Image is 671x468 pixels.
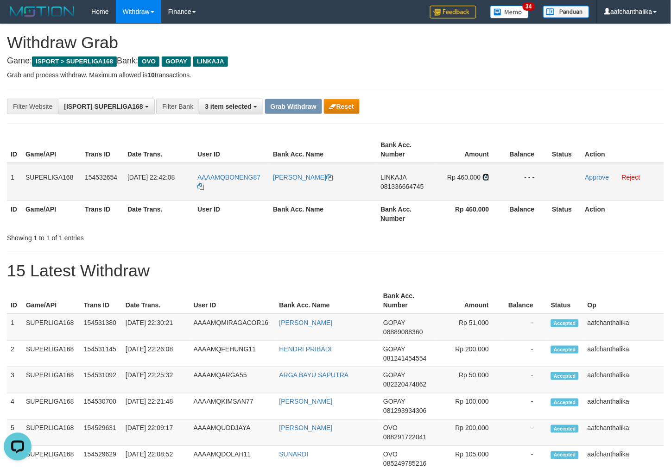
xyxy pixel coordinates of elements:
th: Action [582,137,664,163]
span: 154532654 [85,174,117,181]
th: ID [7,200,22,227]
span: GOPAY [383,345,405,353]
h4: Game: Bank: [7,56,664,66]
span: LINKAJA [193,56,228,67]
a: [PERSON_NAME] [273,174,333,181]
th: Status [549,200,582,227]
th: Bank Acc. Number [380,287,436,314]
td: - [503,314,547,341]
th: Amount [435,137,503,163]
td: AAAAMQMIRAGACOR16 [190,314,276,341]
h1: Withdraw Grab [7,33,664,52]
span: Accepted [551,346,579,354]
span: Accepted [551,425,579,433]
img: panduan.png [543,6,589,18]
span: AAAAMQBONENG87 [197,174,260,181]
span: Copy 081336664745 to clipboard [381,183,424,190]
th: Status [547,287,584,314]
td: [DATE] 22:26:08 [122,341,190,367]
th: Balance [503,200,549,227]
th: Amount [436,287,503,314]
td: 154529631 [80,420,122,446]
td: [DATE] 22:09:17 [122,420,190,446]
td: AAAAMQARGA55 [190,367,276,393]
span: Accepted [551,372,579,380]
span: LINKAJA [381,174,407,181]
a: [PERSON_NAME] [279,319,333,326]
th: User ID [190,287,276,314]
img: MOTION_logo.png [7,5,77,19]
span: Copy 088291722041 to clipboard [383,434,426,441]
div: Filter Website [7,99,58,114]
td: [DATE] 22:30:21 [122,314,190,341]
td: - [503,341,547,367]
a: ARGA BAYU SAPUTRA [279,372,349,379]
td: SUPERLIGA168 [22,341,80,367]
td: 4 [7,393,22,420]
td: - - - [503,163,549,201]
td: AAAAMQFEHUNG11 [190,341,276,367]
a: SUNARDI [279,451,309,458]
button: Reset [324,99,360,114]
td: 3 [7,367,22,393]
td: SUPERLIGA168 [22,393,80,420]
th: Game/API [22,287,80,314]
span: GOPAY [383,319,405,326]
span: Copy 081293934306 to clipboard [383,407,426,415]
td: 154531092 [80,367,122,393]
a: Reject [622,174,640,181]
span: OVO [383,451,398,458]
td: SUPERLIGA168 [22,420,80,446]
td: Rp 51,000 [436,314,503,341]
th: Action [582,200,664,227]
th: ID [7,287,22,314]
td: SUPERLIGA168 [22,367,80,393]
td: aafchanthalika [584,341,664,367]
td: SUPERLIGA168 [22,163,81,201]
th: Bank Acc. Number [377,200,435,227]
span: 34 [523,2,535,11]
th: Balance [503,137,549,163]
th: Bank Acc. Name [276,287,380,314]
td: [DATE] 22:21:48 [122,393,190,420]
td: aafchanthalika [584,314,664,341]
th: Bank Acc. Number [377,137,435,163]
th: Game/API [22,137,81,163]
span: GOPAY [383,372,405,379]
p: Grab and process withdraw. Maximum allowed is transactions. [7,70,664,80]
td: 1 [7,163,22,201]
span: Copy 08889088360 to clipboard [383,328,423,336]
button: Grab Withdraw [265,99,322,114]
th: ID [7,137,22,163]
th: Game/API [22,200,81,227]
a: AAAAMQBONENG87 [197,174,260,190]
span: Accepted [551,319,579,327]
td: Rp 200,000 [436,341,503,367]
span: Accepted [551,399,579,406]
th: Trans ID [81,200,124,227]
td: 2 [7,341,22,367]
button: [ISPORT] SUPERLIGA168 [58,99,154,114]
td: 5 [7,420,22,446]
span: Rp 460.000 [447,174,481,181]
span: Copy 085249785216 to clipboard [383,460,426,468]
button: 3 item selected [199,99,263,114]
td: aafchanthalika [584,393,664,420]
td: - [503,393,547,420]
td: - [503,367,547,393]
a: [PERSON_NAME] [279,398,333,406]
td: SUPERLIGA168 [22,314,80,341]
button: Open LiveChat chat widget [4,4,32,31]
a: Copy 460000 to clipboard [483,174,489,181]
td: Rp 100,000 [436,393,503,420]
th: Status [549,137,582,163]
td: Rp 200,000 [436,420,503,446]
th: Balance [503,287,547,314]
th: User ID [194,137,269,163]
div: Showing 1 to 1 of 1 entries [7,230,272,243]
td: 154531380 [80,314,122,341]
img: Feedback.jpg [430,6,476,19]
td: AAAAMQKIMSAN77 [190,393,276,420]
span: [ISPORT] SUPERLIGA168 [64,103,143,110]
span: OVO [138,56,159,67]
